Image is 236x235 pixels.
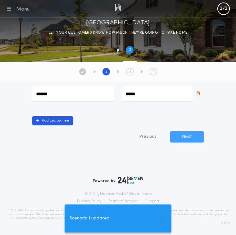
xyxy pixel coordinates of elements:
[93,176,143,184] div: Powered by
[127,131,169,142] button: Previous
[129,47,131,52] h2: 2
[152,69,155,74] h2: 4
[105,69,107,74] h2: 2
[170,131,204,142] button: Next
[108,199,139,204] a: Terms of Service
[86,18,150,28] h1: [GEOGRAPHIC_DATA]
[118,176,143,184] img: logo
[32,116,73,125] button: Add Escrow Fee
[16,6,30,13] div: Menu
[49,30,188,36] p: LET YOUR CUSTOMERS KNOW HOW MUCH THEY’RE GOING TO TAKE HOME
[115,4,121,11] img: img
[70,215,110,222] span: Scenario 1 updated
[7,191,229,196] p: © All rights reserved. 24|Seven Fees
[145,199,159,204] a: Support
[129,69,131,74] h2: 3
[32,86,114,101] input: TITLE - Wire Fee
[77,199,102,204] a: Privacy Policy
[5,4,30,13] button: Menu
[122,86,193,101] input: TITLE - Wire Fee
